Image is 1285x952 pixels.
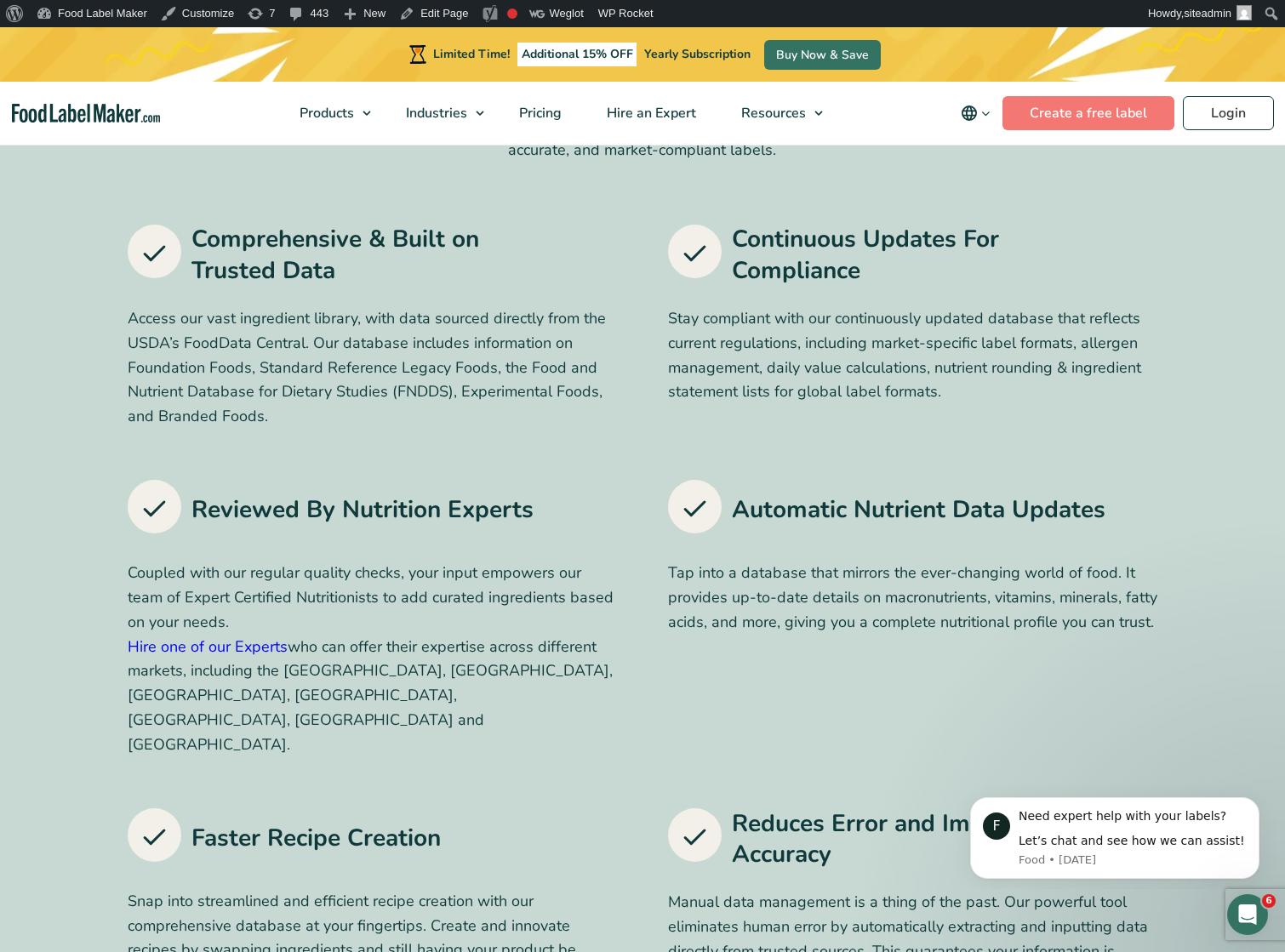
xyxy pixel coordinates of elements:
[1184,7,1231,20] span: siteadmin
[1183,96,1274,130] a: Login
[12,104,161,123] a: Food Label Maker homepage
[191,494,534,525] h3: Reviewed By Nutrition Experts
[668,561,1157,634] p: Tap into a database that mirrors the ever-changing world of food. It provides up-to-date details ...
[128,636,288,657] a: Hire one of our Experts
[585,82,715,145] a: Hire an Expert
[517,43,637,66] span: Additional 15% OFF
[277,82,380,145] a: Products
[644,46,751,62] span: Yearly Subscription
[1262,894,1276,908] span: 6
[764,40,881,70] a: Buy Now & Save
[384,82,493,145] a: Industries
[736,104,808,123] span: Resources
[668,306,1157,404] p: Stay compliant with our continuously updated database that reflects current regulations, includin...
[128,306,617,429] p: Access our vast ingredient library, with data sourced directly from the USDA’s FoodData Central. ...
[433,46,510,62] span: Limited Time!
[1002,96,1174,130] a: Create a free label
[732,808,1045,870] h3: Reduces Error and Improves Accuracy
[602,104,698,123] span: Hire an Expert
[949,96,1002,130] button: Change language
[719,82,831,145] a: Resources
[191,224,479,286] h3: Comprehensive & Built on Trusted Data
[497,82,580,145] a: Pricing
[507,9,517,19] div: Focus keyphrase not set
[128,561,617,634] p: Coupled with our regular quality checks, your input empowers our team of Expert Certified Nutriti...
[514,104,563,123] span: Pricing
[732,494,1105,525] h3: Automatic Nutrient Data Updates
[1227,894,1268,935] iframe: Intercom live chat
[128,635,617,757] p: who can offer their expertise across different markets, including the [GEOGRAPHIC_DATA], [GEOGRAP...
[294,104,356,123] span: Products
[945,782,1285,889] iframe: Intercom notifications message
[191,823,441,853] h3: Faster Recipe Creation
[401,104,469,123] span: Industries
[732,224,999,286] h3: Continuous Updates For Compliance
